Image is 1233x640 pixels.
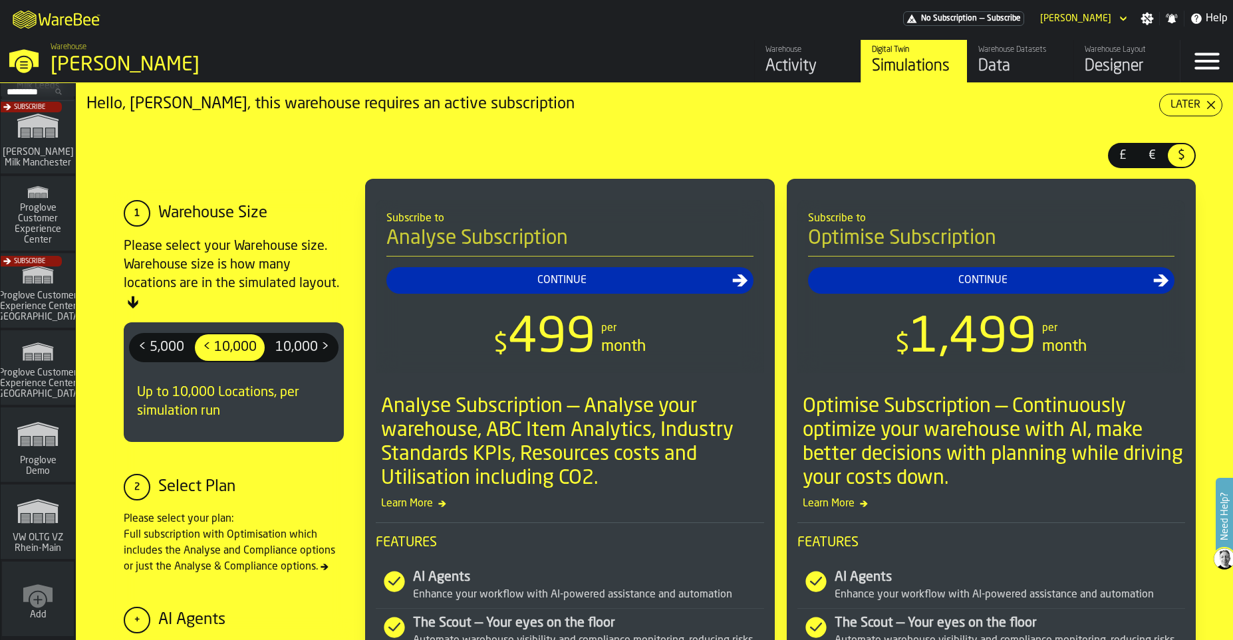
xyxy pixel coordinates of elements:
label: button-toggle-Help [1184,11,1233,27]
label: button-switch-multi-< 10,000 [194,333,266,362]
div: The Scout — Your eyes on the floor [413,614,764,633]
a: link-to-/wh/i/72fe6713-8242-4c3c-8adf-5d67388ea6d5/data [967,40,1073,82]
label: button-toggle-Notifications [1160,12,1184,25]
span: $ [1170,147,1192,164]
button: button-Continue [386,267,753,294]
div: thumb [1139,144,1165,167]
div: Enhance your workflow with AI-powered assistance and automation [835,587,1186,603]
div: Analyse Subscription — Analyse your warehouse, ABC Item Analytics, Industry Standards KPIs, Resou... [381,395,764,490]
div: AI Agents [835,568,1186,587]
span: Learn More [376,496,764,512]
span: < 10,000 [198,337,262,358]
label: button-toggle-Menu [1180,40,1233,82]
span: Subscribe [987,14,1021,23]
div: Warehouse Datasets [978,45,1063,54]
div: AI Agents [413,568,764,587]
label: Need Help? [1217,479,1232,554]
label: button-switch-multi-€ [1137,143,1166,168]
div: Optimise Subscription — Continuously optimize your warehouse with AI, make better decisions with ... [803,395,1186,490]
button: button-Continue [808,267,1175,294]
label: button-switch-multi-$ [1166,143,1196,168]
span: 499 [508,315,596,363]
span: Proglove Customer Experience Center [6,203,70,245]
label: button-switch-multi-< 5,000 [129,333,194,362]
h4: Analyse Subscription [386,227,753,257]
a: link-to-/wh/i/72fe6713-8242-4c3c-8adf-5d67388ea6d5/pricing/ [903,11,1024,26]
div: Select Plan [158,477,235,498]
a: link-to-/wh/i/b725f59e-a7b8-4257-9acf-85a504d5909c/simulations [1,330,75,407]
div: thumb [1168,144,1194,167]
div: Please select your Warehouse size. Warehouse size is how many locations are in the simulated layout. [124,237,344,312]
div: Continue [392,272,732,288]
div: Hello, [PERSON_NAME], this warehouse requires an active subscription [86,94,1159,115]
span: Add [30,609,47,620]
a: link-to-/wh/i/fa949e79-6535-42a1-9210-3ec8e248409d/simulations [1,253,75,330]
label: button-toggle-Settings [1135,12,1159,25]
span: VW OLTG VZ Rhein-Main [6,532,70,554]
div: Please select your plan: Full subscription with Optimisation which includes the Analyse and Compl... [124,511,344,575]
span: Warehouse [51,43,86,52]
div: Warehouse Layout [1085,45,1169,54]
div: Subscribe to [386,211,753,227]
div: 1 [124,200,150,227]
div: Simulations [872,56,956,77]
span: 1,499 [910,315,1037,363]
span: Subscribe [14,104,45,111]
span: 10,000 > [270,337,335,358]
button: button-Later [1159,94,1222,116]
div: 2 [124,474,150,500]
div: DropdownMenuValue-Sebastian Petruch Petruch [1040,13,1111,24]
span: $ [493,332,508,358]
div: thumb [1109,144,1136,167]
div: + [124,607,150,633]
span: Help [1206,11,1228,27]
span: £ [1112,147,1133,164]
a: link-to-/wh/i/b09612b5-e9f1-4a3a-b0a4-784729d61419/simulations [1,99,75,176]
h4: Optimise Subscription [808,227,1175,257]
div: Data [978,56,1063,77]
div: Digital Twin [872,45,956,54]
div: Activity [765,56,850,77]
a: link-to-/wh/i/72fe6713-8242-4c3c-8adf-5d67388ea6d5/feed/ [754,40,861,82]
a: link-to-/wh/new [2,562,74,639]
div: thumb [195,334,265,361]
div: AI Agents [158,609,225,631]
label: button-switch-multi-£ [1108,143,1137,168]
div: Up to 10,000 Locations, per simulation run [129,373,339,431]
div: month [1042,336,1087,358]
div: DropdownMenuValue-Sebastian Petruch Petruch [1035,11,1130,27]
span: Features [797,534,1186,552]
span: Proglove Demo [6,455,70,477]
span: Subscribe [14,258,45,265]
a: link-to-/wh/i/72fe6713-8242-4c3c-8adf-5d67388ea6d5/simulations [861,40,967,82]
a: link-to-/wh/i/ad8a128b-0962-41b6-b9c5-f48cc7973f93/simulations [1,176,75,253]
a: link-to-/wh/i/e36b03eb-bea5-40ab-83a2-6422b9ded721/simulations [1,407,75,484]
a: link-to-/wh/i/72fe6713-8242-4c3c-8adf-5d67388ea6d5/designer [1073,40,1180,82]
div: [PERSON_NAME] [51,53,410,77]
span: $ [895,332,910,358]
span: Features [376,534,764,552]
div: month [601,336,646,358]
a: link-to-/wh/i/44979e6c-6f66-405e-9874-c1e29f02a54a/simulations [1,484,75,562]
div: Menu Subscription [903,11,1024,26]
span: < 5,000 [133,337,190,358]
div: Continue [813,272,1154,288]
div: thumb [130,334,192,361]
span: No Subscription [921,14,977,23]
label: button-switch-multi-10,000 > [266,333,339,362]
span: Learn More [797,496,1186,512]
div: Later [1165,97,1206,113]
div: Warehouse [765,45,850,54]
div: thumb [267,334,337,361]
div: Enhance your workflow with AI-powered assistance and automation [413,587,764,603]
div: Subscribe to [808,211,1175,227]
span: — [980,14,984,23]
div: The Scout — Your eyes on the floor [835,614,1186,633]
div: Designer [1085,56,1169,77]
span: € [1141,147,1163,164]
div: Warehouse Size [158,203,267,224]
div: per [601,320,616,336]
div: per [1042,320,1057,336]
